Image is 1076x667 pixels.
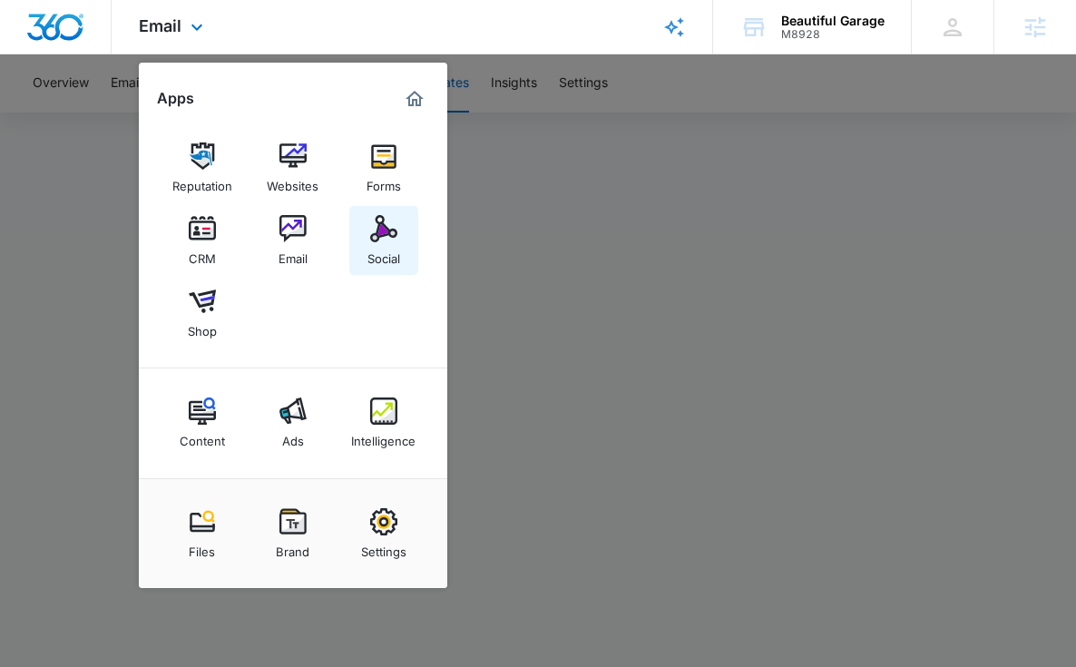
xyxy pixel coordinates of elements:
div: Brand [276,535,309,559]
a: Intelligence [349,388,418,457]
div: account name [781,14,885,28]
div: Social [367,242,400,266]
div: Content [180,425,225,448]
a: CRM [168,206,237,275]
a: Social [349,206,418,275]
a: Brand [259,499,328,568]
a: Settings [349,499,418,568]
a: Forms [349,133,418,202]
a: Marketing 360® Dashboard [400,84,429,113]
div: Email [279,242,308,266]
a: Reputation [168,133,237,202]
div: Ads [282,425,304,448]
div: Files [189,535,215,559]
a: Ads [259,388,328,457]
div: Settings [361,535,406,559]
a: Email [259,206,328,275]
span: Email [139,16,181,35]
a: Shop [168,279,237,348]
div: Reputation [172,170,232,193]
div: Intelligence [351,425,416,448]
h2: Apps [157,90,194,107]
div: account id [781,28,885,41]
a: Content [168,388,237,457]
a: Files [168,499,237,568]
div: CRM [189,242,216,266]
a: Websites [259,133,328,202]
div: Websites [267,170,318,193]
div: Forms [367,170,401,193]
div: Shop [188,315,217,338]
